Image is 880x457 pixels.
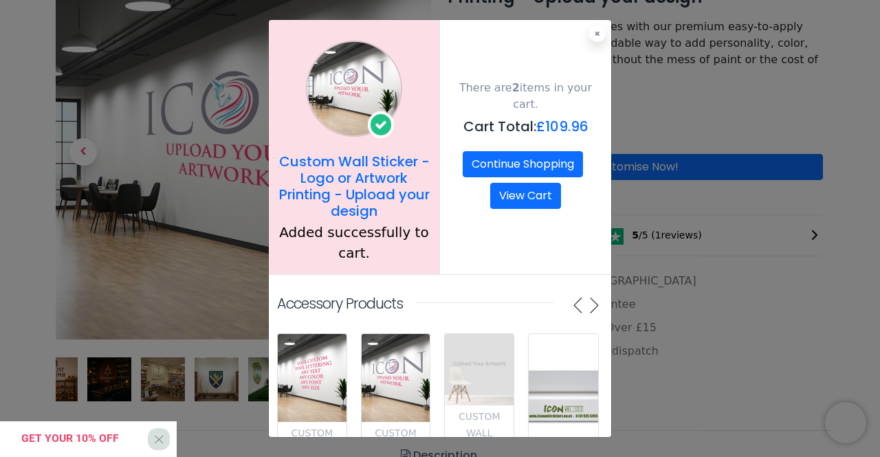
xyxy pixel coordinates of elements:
a: Custom Wall Stickers [456,410,503,456]
img: image_1024 [306,41,402,137]
img: image_512 [445,334,514,405]
a: View Cart [490,183,561,209]
img: image_512 [278,334,346,422]
button: Continue Shopping [463,151,583,177]
h5: Custom Wall Sticker - Logo or Artwork Printing - Upload your design [277,153,431,219]
small: Custom Wall Stickers [456,411,503,455]
h5: Cart Total: [448,118,603,135]
img: image_512 [362,334,430,422]
p: Accessory Products [277,296,403,313]
div: Added successfully to cart. [277,222,431,263]
b: 2 [512,81,520,94]
span: £ [536,117,588,136]
img: image_512 [529,334,598,455]
span: 109.96 [545,117,588,136]
p: There are items in your cart. [448,80,603,113]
